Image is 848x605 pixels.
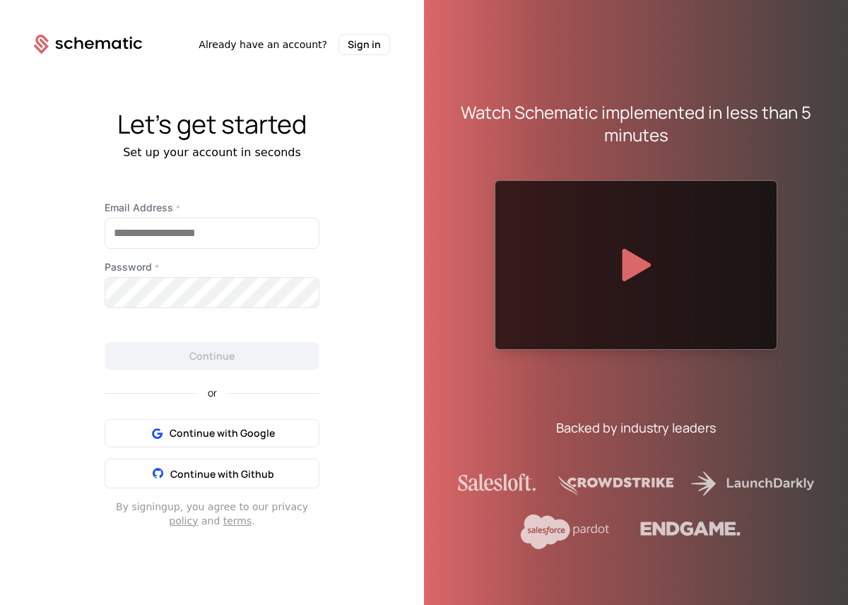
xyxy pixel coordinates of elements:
[105,260,319,274] label: Password
[169,515,198,527] a: policy
[105,500,319,528] div: By signing up , you agree to our privacy and .
[556,418,716,437] div: Backed by industry leaders
[170,467,274,481] span: Continue with Github
[105,459,319,488] button: Continue with Github
[223,515,252,527] a: terms
[458,101,814,146] div: Watch Schematic implemented in less than 5 minutes
[196,388,228,398] span: or
[105,201,319,215] label: Email Address
[105,342,319,370] button: Continue
[105,419,319,447] button: Continue with Google
[338,34,390,55] button: Sign in
[199,37,327,52] span: Already have an account?
[170,426,275,440] span: Continue with Google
